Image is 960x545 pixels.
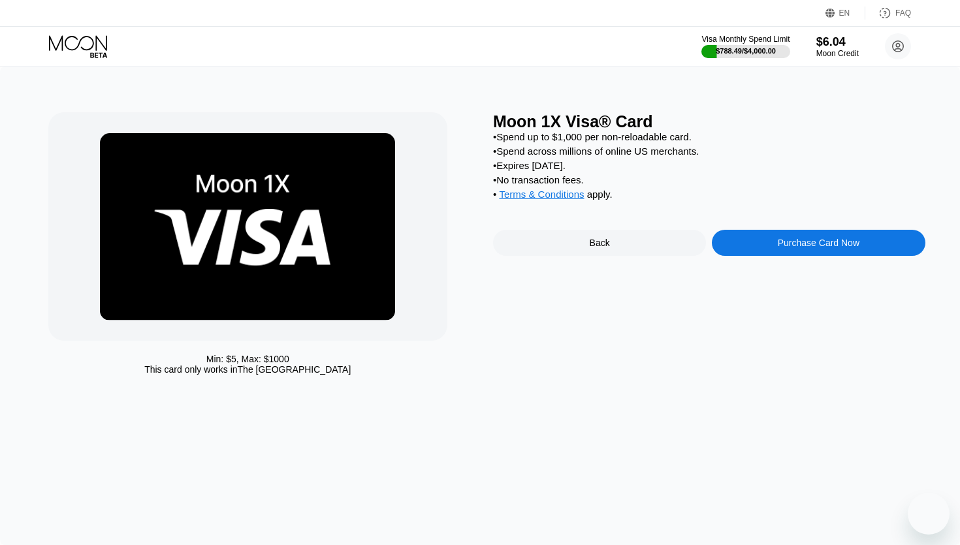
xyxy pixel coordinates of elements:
div: • Expires [DATE]. [493,160,925,171]
div: Moon Credit [816,49,859,58]
div: This card only works in The [GEOGRAPHIC_DATA] [144,364,351,375]
div: • apply . [493,189,925,203]
div: • Spend across millions of online US merchants. [493,146,925,157]
iframe: Button to launch messaging window [908,493,950,535]
div: FAQ [865,7,911,20]
div: $788.49 / $4,000.00 [716,47,776,55]
span: Terms & Conditions [499,189,584,200]
div: $6.04Moon Credit [816,35,859,58]
div: Moon 1X Visa® Card [493,112,925,131]
div: Back [590,238,610,248]
div: Visa Monthly Spend Limit$788.49/$4,000.00 [701,35,790,58]
div: • Spend up to $1,000 per non-reloadable card. [493,131,925,142]
div: Visa Monthly Spend Limit [701,35,790,44]
div: EN [839,8,850,18]
div: Purchase Card Now [712,230,925,256]
div: EN [825,7,865,20]
div: FAQ [895,8,911,18]
div: Purchase Card Now [778,238,859,248]
div: • No transaction fees. [493,174,925,185]
div: Min: $ 5 , Max: $ 1000 [206,354,289,364]
div: Back [493,230,706,256]
div: $6.04 [816,35,859,49]
div: Terms & Conditions [499,189,584,203]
